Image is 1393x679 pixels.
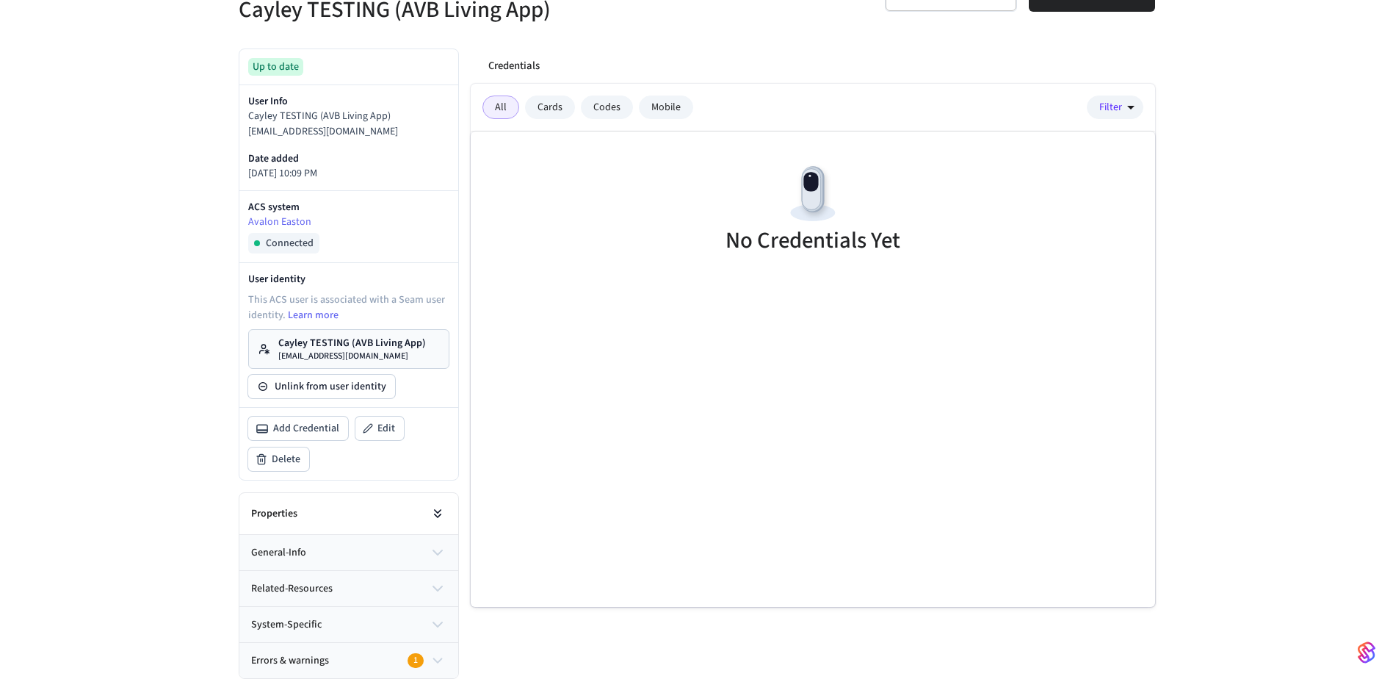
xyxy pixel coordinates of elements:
p: Cayley TESTING (AVB Living App) [248,109,449,124]
span: Add Credential [273,421,339,436]
button: Credentials [477,48,551,84]
button: general-info [239,535,458,570]
button: Unlink from user identity [248,375,395,398]
p: Date added [248,151,449,166]
button: Errors & warnings1 [239,643,458,678]
span: related-resources [251,581,333,597]
p: [EMAIL_ADDRESS][DOMAIN_NAME] [248,124,449,140]
div: Codes [581,96,633,119]
a: Cayley TESTING (AVB Living App)[EMAIL_ADDRESS][DOMAIN_NAME] [248,329,449,369]
button: Edit [355,417,404,440]
p: User Info [248,94,449,109]
div: All [482,96,519,119]
span: Delete [272,452,300,467]
h2: Properties [251,506,297,521]
button: Filter [1087,96,1143,119]
span: system-specific [251,617,322,633]
span: Connected [266,236,314,251]
p: User identity [248,272,449,287]
div: Up to date [248,58,303,76]
button: related-resources [239,571,458,606]
p: [DATE] 10:09 PM [248,166,449,182]
button: Delete [248,448,309,471]
span: general-info [251,545,306,561]
p: Cayley TESTING (AVB Living App) [278,336,426,351]
img: Devices Empty State [780,161,846,227]
a: Learn more [288,308,339,323]
span: Errors & warnings [251,653,329,669]
p: ACS system [248,200,449,215]
p: This ACS user is associated with a Seam user identity. [248,292,449,323]
img: SeamLogoGradient.69752ec5.svg [1358,641,1375,664]
a: Avalon Easton [248,215,449,230]
div: Mobile [639,96,693,119]
p: [EMAIL_ADDRESS][DOMAIN_NAME] [278,351,426,362]
button: system-specific [239,607,458,642]
span: Edit [377,421,395,436]
div: 1 [408,653,424,668]
div: Cards [525,96,575,119]
h5: No Credentials Yet [726,226,900,256]
button: Add Credential [248,417,348,440]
